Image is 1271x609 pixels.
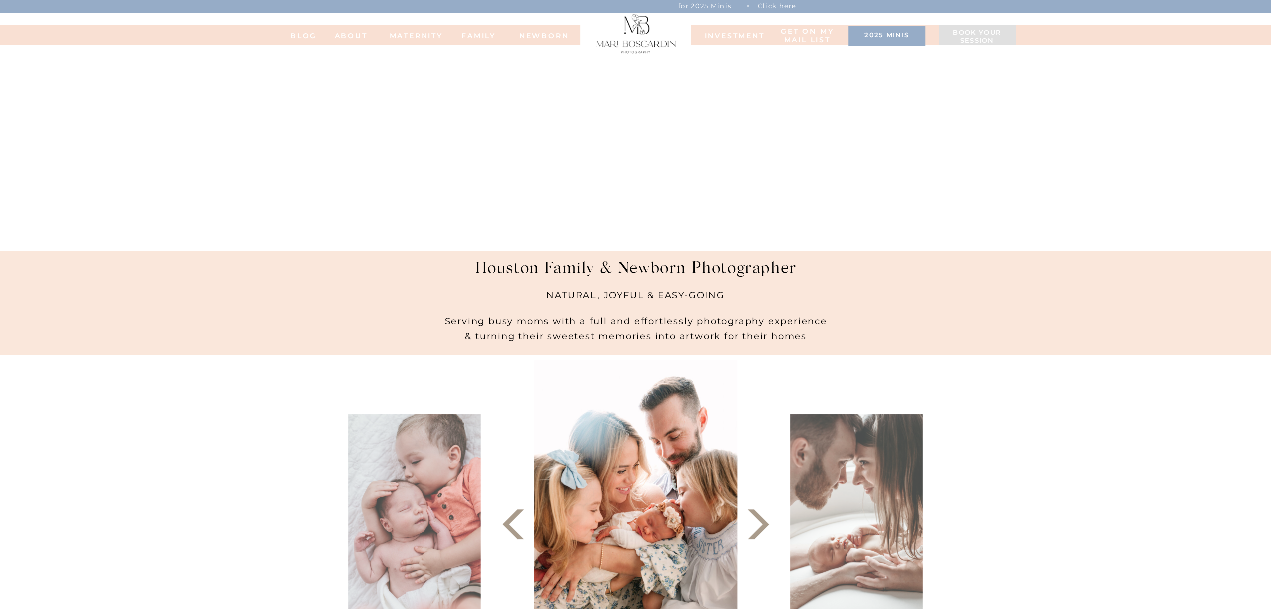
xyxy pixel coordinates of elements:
a: 2025 minis [853,31,920,41]
h2: Serving busy moms with a full and effortlessly photography experience & turning their sweetest me... [431,298,841,354]
a: Book your session [944,29,1011,46]
a: FAMILy [459,32,499,39]
a: NEWBORN [516,32,573,39]
a: Get on my MAIL list [779,27,836,45]
h2: NATURAL, JOYFUL & EASY-GOING [502,288,769,309]
a: ABOUT [324,32,379,39]
h1: Houston Family & Newborn Photographer [442,259,830,288]
a: INVESTMENT [705,32,755,39]
a: BLOG [284,32,324,39]
a: MATERNITY [390,32,429,39]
